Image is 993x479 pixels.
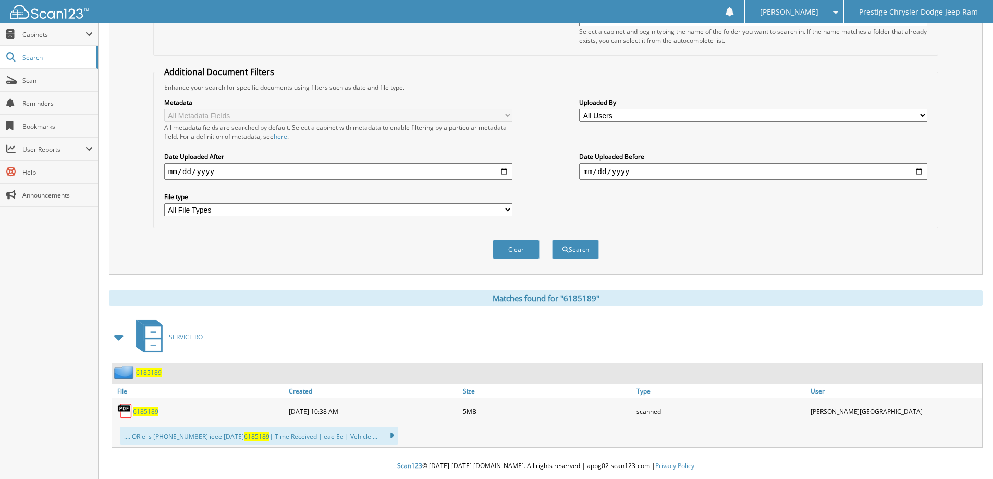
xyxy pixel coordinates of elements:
a: Size [460,384,634,398]
div: Enhance your search for specific documents using filters such as date and file type. [159,83,933,92]
span: Help [22,168,93,177]
input: start [164,163,512,180]
iframe: Chat Widget [941,429,993,479]
div: Select a cabinet and begin typing the name of the folder you want to search in. If the name match... [579,27,927,45]
img: PDF.png [117,403,133,419]
a: File [112,384,286,398]
a: User [808,384,982,398]
span: Search [22,53,91,62]
div: All metadata fields are searched by default. Select a cabinet with metadata to enable filtering b... [164,123,512,141]
span: Scan123 [397,461,422,470]
span: Scan [22,76,93,85]
label: File type [164,192,512,201]
span: 6185189 [244,432,269,441]
span: Cabinets [22,30,85,39]
img: folder2.png [114,366,136,379]
a: here [274,132,287,141]
span: [PERSON_NAME] [760,9,818,15]
span: Prestige Chrysler Dodge Jeep Ram [859,9,978,15]
span: Bookmarks [22,122,93,131]
div: .... OR elis [PHONE_NUMBER] ieee [DATE] | Time Received | eae Ee | Vehicle ... [120,427,398,445]
label: Uploaded By [579,98,927,107]
a: Type [634,384,808,398]
img: scan123-logo-white.svg [10,5,89,19]
legend: Additional Document Filters [159,66,279,78]
a: SERVICE RO [130,316,203,358]
label: Date Uploaded After [164,152,512,161]
div: [DATE] 10:38 AM [286,401,460,422]
span: Announcements [22,191,93,200]
span: SERVICE RO [169,333,203,341]
div: Matches found for "6185189" [109,290,983,306]
a: Created [286,384,460,398]
button: Search [552,240,599,259]
span: Reminders [22,99,93,108]
span: User Reports [22,145,85,154]
label: Metadata [164,98,512,107]
div: 5MB [460,401,634,422]
input: end [579,163,927,180]
a: 6185189 [136,368,162,377]
a: Privacy Policy [655,461,694,470]
a: 6185189 [133,407,158,416]
button: Clear [493,240,540,259]
div: [PERSON_NAME][GEOGRAPHIC_DATA] [808,401,982,422]
label: Date Uploaded Before [579,152,927,161]
div: © [DATE]-[DATE] [DOMAIN_NAME]. All rights reserved | appg02-scan123-com | [99,453,993,479]
div: scanned [634,401,808,422]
